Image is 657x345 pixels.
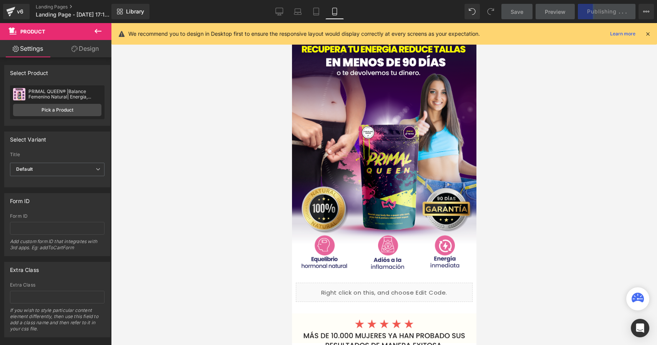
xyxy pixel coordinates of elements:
[10,262,39,273] div: Extra Class
[607,29,639,38] a: Learn more
[15,7,25,17] div: v6
[325,4,344,19] a: Mobile
[36,4,124,10] a: Landing Pages
[465,4,480,19] button: Undo
[270,4,289,19] a: Desktop
[10,282,105,288] div: Extra Class
[10,213,105,219] div: Form ID
[289,4,307,19] a: Laptop
[511,8,523,16] span: Save
[631,319,649,337] div: Open Intercom Messenger
[10,132,46,143] div: Select Variant
[10,193,30,204] div: Form ID
[10,238,105,256] div: Add custom form ID that integrates with 3rd apps. Eg: addToCartForm
[36,12,109,18] span: Landing Page - [DATE] 17:15:07
[639,4,654,19] button: More
[126,8,144,15] span: Library
[3,4,30,19] a: v6
[13,104,101,116] a: Pick a Product
[16,166,33,172] b: Default
[57,40,113,57] a: Design
[20,28,45,35] span: Product
[111,4,149,19] a: New Library
[10,65,48,76] div: Select Product
[128,30,480,38] p: We recommend you to design in Desktop first to ensure the responsive layout would display correct...
[536,4,575,19] a: Preview
[10,307,105,337] div: If you wish to style particular content element differently, then use this field to add a class n...
[13,88,25,100] img: pImage
[28,89,101,100] div: PRIMAL QUEEN® |Balance Femenino Natural| Energía, Vitalidad y Bienestar Hormonal
[307,4,325,19] a: Tablet
[545,8,566,16] span: Preview
[483,4,498,19] button: Redo
[10,152,105,160] label: Title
